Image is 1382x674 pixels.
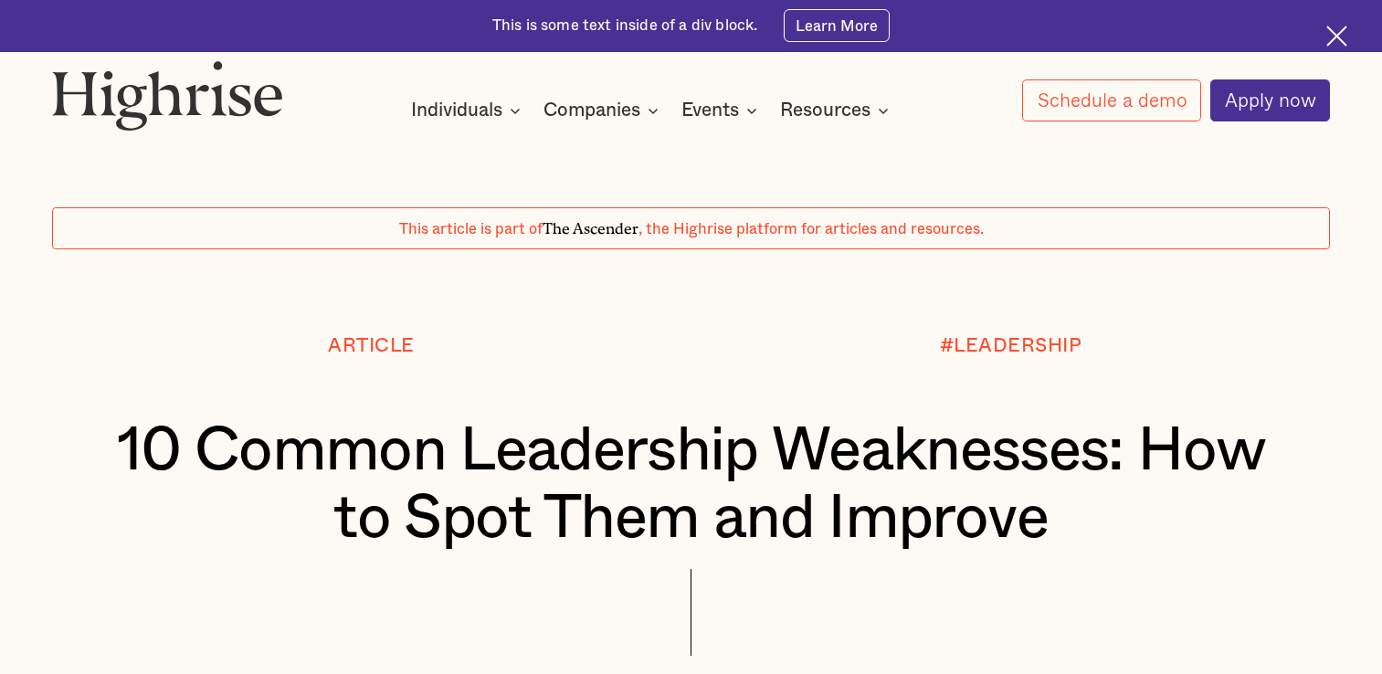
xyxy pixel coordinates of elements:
img: Highrise logo [52,60,283,130]
a: Learn More [784,9,891,42]
div: Resources [780,100,870,121]
div: Events [681,100,739,121]
div: Events [681,100,763,121]
div: Companies [543,100,640,121]
div: Individuals [411,100,526,121]
h1: 10 Common Leadership Weaknesses: How to Spot Them and Improve [105,417,1277,553]
div: This is some text inside of a div block. [492,16,758,37]
div: #LEADERSHIP [940,335,1082,356]
div: Individuals [411,100,502,121]
a: Apply now [1210,79,1331,121]
div: Resources [780,100,894,121]
img: Cross icon [1326,26,1347,47]
span: This article is part of [399,222,543,237]
div: Article [328,335,415,356]
span: , the Highrise platform for articles and resources. [638,222,984,237]
a: Schedule a demo [1022,79,1201,121]
div: Companies [543,100,664,121]
span: The Ascender [543,216,638,235]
